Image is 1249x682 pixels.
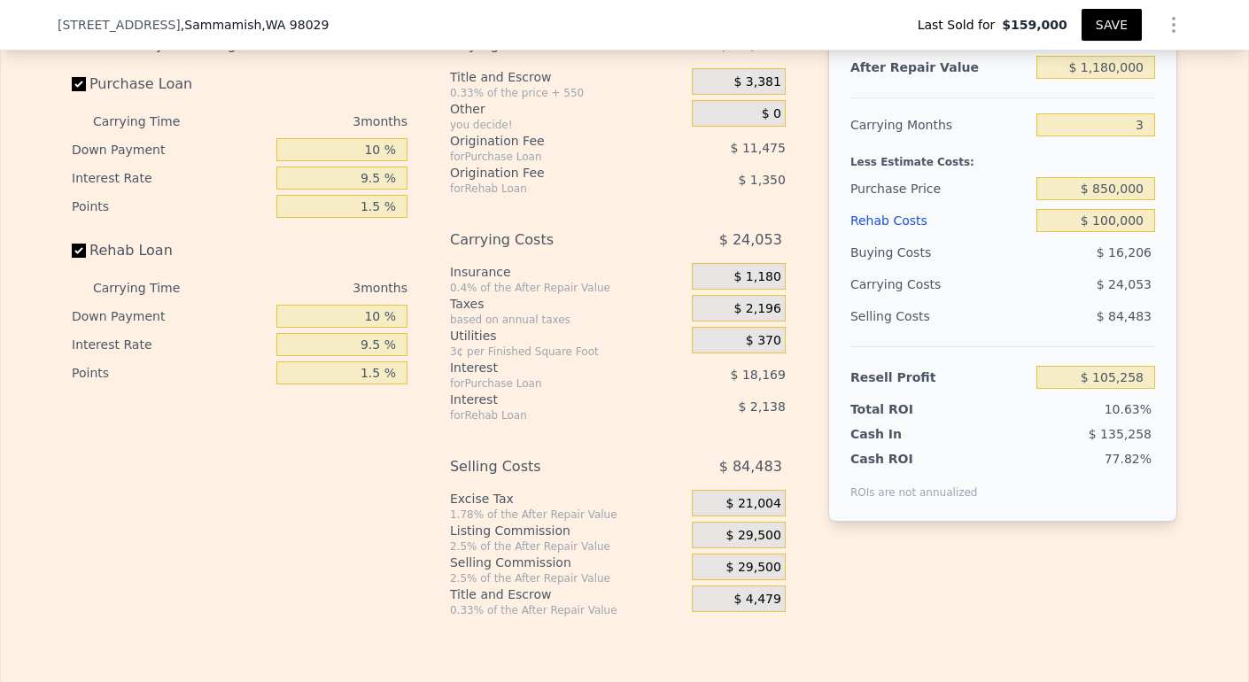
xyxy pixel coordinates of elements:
div: 2.5% of the After Repair Value [450,571,685,585]
span: $ 2,196 [733,301,780,317]
div: for Purchase Loan [450,150,648,164]
div: Rehab Costs [850,205,1029,236]
div: Total ROI [850,400,961,418]
div: Title and Escrow [450,585,685,603]
div: Interest [450,359,648,376]
span: $ 1,180 [733,269,780,285]
span: $ 29,500 [726,560,781,576]
div: Points [72,359,269,387]
div: Selling Costs [850,300,1029,332]
div: Origination Fee [450,164,648,182]
div: 3¢ per Finished Square Foot [450,345,685,359]
span: [STREET_ADDRESS] [58,16,181,34]
div: Down Payment [72,302,269,330]
span: $ 84,483 [1097,309,1152,323]
div: Interest Rate [72,164,269,192]
span: 10.63% [1105,402,1152,416]
span: $ 18,169 [731,368,786,382]
button: SAVE [1082,9,1142,41]
div: 0.4% of the After Repair Value [450,281,685,295]
span: Last Sold for [918,16,1003,34]
div: Selling Costs [450,451,648,483]
span: 77.82% [1105,452,1152,466]
span: $ 21,004 [726,496,781,512]
input: Rehab Loan [72,244,86,258]
span: , WA 98029 [261,18,329,32]
div: Carrying Time [93,274,208,302]
div: Utilities [450,327,685,345]
div: ROIs are not annualized [850,468,978,500]
span: $159,000 [1002,16,1067,34]
div: Carrying Months [850,109,1029,141]
span: $ 24,053 [719,224,782,256]
div: you decide! [450,118,685,132]
div: Other [450,100,685,118]
div: Resell Profit [850,361,1029,393]
label: Rehab Loan [72,235,269,267]
div: 0.33% of the price + 550 [450,86,685,100]
input: Purchase Loan [72,77,86,91]
div: Excise Tax [450,490,685,508]
span: , Sammamish [181,16,330,34]
label: Purchase Loan [72,68,269,100]
span: $ 11,475 [731,141,786,155]
div: Cash In [850,425,961,443]
div: After Repair Value [850,51,1029,83]
div: 0.33% of the After Repair Value [450,603,685,617]
div: Taxes [450,295,685,313]
div: Down Payment [72,136,269,164]
div: for Purchase Loan [450,376,648,391]
div: Carrying Time [93,107,208,136]
div: Cash ROI [850,450,978,468]
div: Carrying Costs [850,268,961,300]
span: $ 1,350 [738,173,785,187]
div: Interest Rate [72,330,269,359]
div: 2.5% of the After Repair Value [450,539,685,554]
span: $ 29,500 [726,528,781,544]
div: based on annual taxes [450,313,685,327]
div: 1.78% of the After Repair Value [450,508,685,522]
div: for Rehab Loan [450,182,648,196]
div: Points [72,192,269,221]
span: $ 16,206 [1097,245,1152,260]
div: Carrying Costs [450,224,648,256]
span: $ 84,483 [719,451,782,483]
div: for Rehab Loan [450,408,648,422]
div: Interest [450,391,648,408]
span: $ 0 [762,106,781,122]
span: $ 24,053 [1097,277,1152,291]
span: $ 4,479 [733,592,780,608]
div: Origination Fee [450,132,648,150]
span: $ 3,381 [733,74,780,90]
button: Show Options [1156,7,1191,43]
span: $ 370 [746,333,781,349]
div: Buying Costs [850,236,1029,268]
div: 3 months [215,107,407,136]
div: Purchase Price [850,173,1029,205]
div: 3 months [215,274,407,302]
div: Selling Commission [450,554,685,571]
div: Insurance [450,263,685,281]
div: Listing Commission [450,522,685,539]
div: Less Estimate Costs: [850,141,1155,173]
div: Title and Escrow [450,68,685,86]
span: $ 2,138 [738,399,785,414]
span: $ 135,258 [1089,427,1152,441]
